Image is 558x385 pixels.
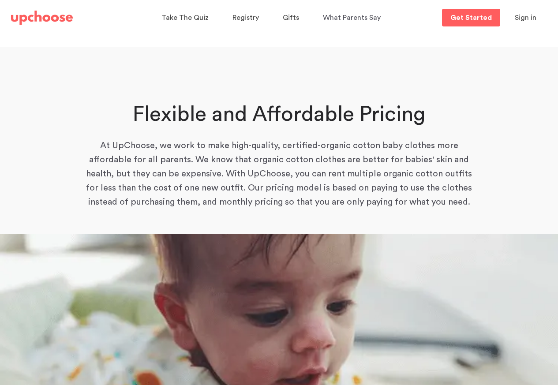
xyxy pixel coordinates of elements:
a: Gifts [283,9,302,26]
a: Get Started [442,9,500,26]
a: UpChoose [11,9,73,27]
span: What Parents Say [323,14,381,21]
a: Take The Quiz [161,9,211,26]
p: At UpChoose, we work to make high-quality, certified-organic cotton baby clothes more affordable ... [83,138,475,209]
span: Gifts [283,14,299,21]
a: Registry [232,9,262,26]
span: Registry [232,14,259,21]
img: UpChoose [11,11,73,25]
span: Sign in [515,14,536,21]
h1: Flexible and Affordable Pricing [83,101,475,129]
p: Get Started [450,14,492,21]
a: What Parents Say [323,9,383,26]
button: Sign in [504,9,547,26]
span: Take The Quiz [161,14,209,21]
